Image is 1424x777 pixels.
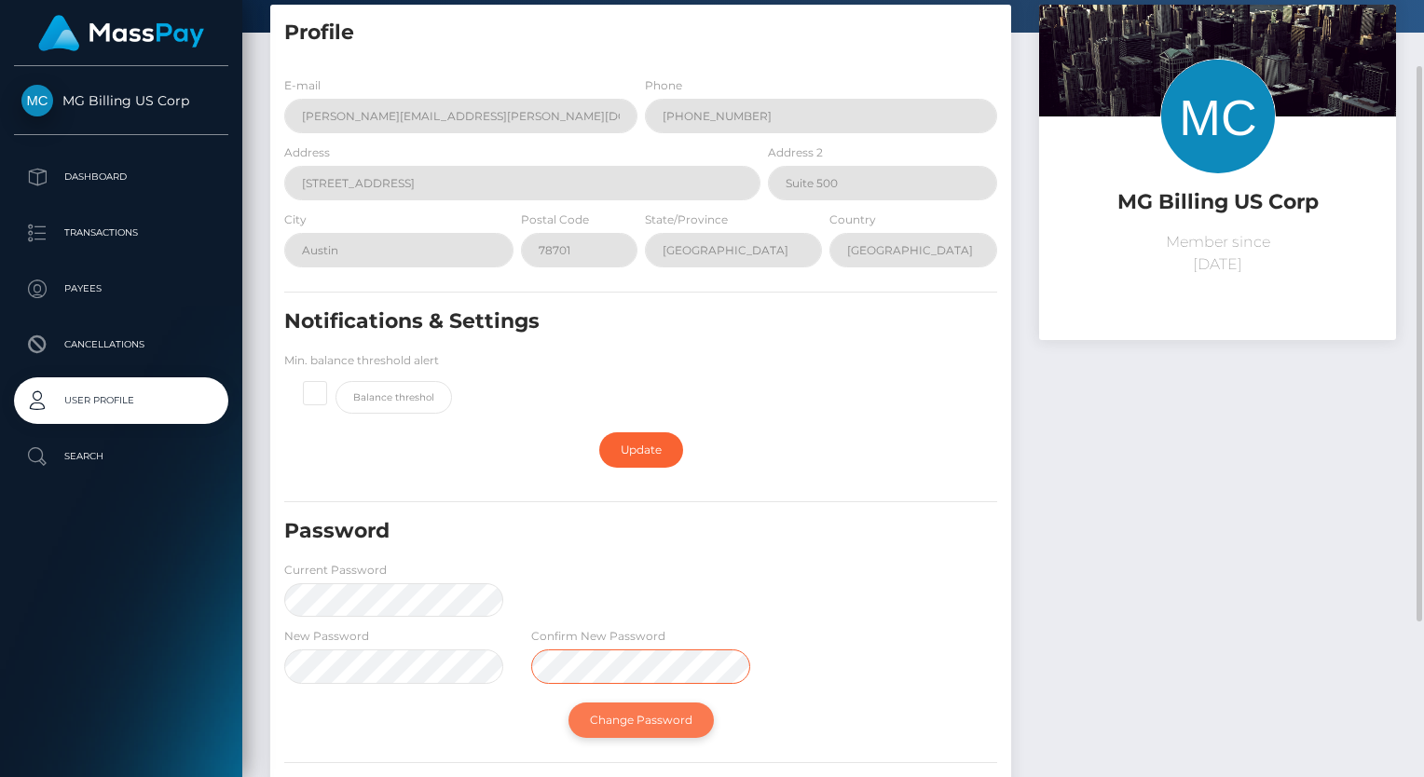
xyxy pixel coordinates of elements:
[768,144,823,161] label: Address 2
[284,144,330,161] label: Address
[645,211,728,228] label: State/Province
[21,219,221,247] p: Transactions
[21,163,221,191] p: Dashboard
[829,211,876,228] label: Country
[14,266,228,312] a: Payees
[284,19,997,48] h5: Profile
[14,92,228,109] span: MG Billing US Corp
[1039,5,1396,242] img: ...
[14,154,228,200] a: Dashboard
[21,85,53,116] img: MG Billing US Corp
[284,352,439,369] label: Min. balance threshold alert
[14,377,228,424] a: User Profile
[14,321,228,368] a: Cancellations
[284,211,307,228] label: City
[284,307,884,336] h5: Notifications & Settings
[645,77,682,94] label: Phone
[21,443,221,470] p: Search
[1053,188,1382,217] h5: MG Billing US Corp
[284,562,387,579] label: Current Password
[568,702,714,738] a: Change Password
[21,331,221,359] p: Cancellations
[284,628,369,645] label: New Password
[284,77,321,94] label: E-mail
[21,387,221,415] p: User Profile
[21,275,221,303] p: Payees
[38,15,204,51] img: MassPay Logo
[599,432,683,468] a: Update
[284,517,884,546] h5: Password
[1053,231,1382,276] p: Member since [DATE]
[14,210,228,256] a: Transactions
[531,628,665,645] label: Confirm New Password
[521,211,589,228] label: Postal Code
[14,433,228,480] a: Search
